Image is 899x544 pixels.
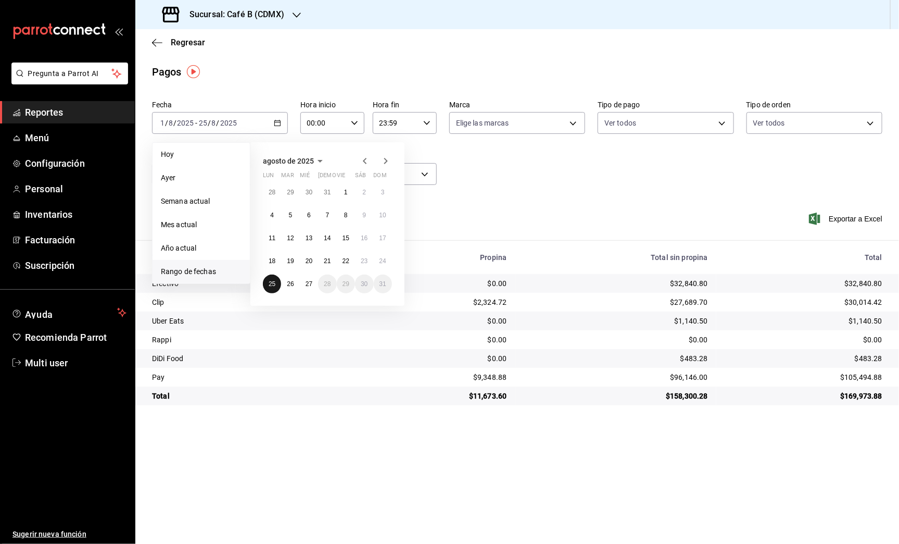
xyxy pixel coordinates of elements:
div: $96,146.00 [524,372,708,382]
button: 23 de agosto de 2025 [355,252,373,270]
button: 25 de agosto de 2025 [263,275,281,293]
abbr: 24 de agosto de 2025 [379,257,386,265]
span: Año actual [161,243,242,254]
abbr: 28 de julio de 2025 [269,189,275,196]
abbr: 25 de agosto de 2025 [269,280,275,288]
div: Propina [375,253,507,262]
div: $32,840.80 [725,278,882,289]
span: Regresar [171,38,205,47]
h3: Sucursal: Café B (CDMX) [181,8,284,21]
div: Total [152,391,358,401]
abbr: 15 de agosto de 2025 [343,234,349,242]
abbr: martes [281,172,294,183]
span: Pregunta a Parrot AI [28,68,112,79]
label: Hora inicio [300,102,364,109]
div: $1,140.50 [725,316,882,326]
div: Total [725,253,882,262]
span: / [208,119,211,127]
div: $2,324.72 [375,297,507,307]
abbr: 29 de agosto de 2025 [343,280,349,288]
span: Ayer [161,172,242,183]
button: 18 de agosto de 2025 [263,252,281,270]
div: $27,689.70 [524,297,708,307]
div: $30,014.42 [725,297,882,307]
abbr: 13 de agosto de 2025 [306,234,312,242]
span: Rango de fechas [161,266,242,277]
span: Semana actual [161,196,242,207]
div: DiDi Food [152,353,358,364]
div: Pagos [152,64,182,80]
div: Pay [152,372,358,382]
span: Mes actual [161,219,242,230]
button: 13 de agosto de 2025 [300,229,318,248]
div: Total sin propina [524,253,708,262]
span: Configuración [25,156,126,170]
button: 9 de agosto de 2025 [355,206,373,225]
abbr: domingo [374,172,387,183]
abbr: 1 de agosto de 2025 [344,189,348,196]
button: 14 de agosto de 2025 [318,229,336,248]
div: $169,973.88 [725,391,882,401]
abbr: 31 de julio de 2025 [324,189,331,196]
abbr: lunes [263,172,274,183]
abbr: 2 de agosto de 2025 [362,189,366,196]
abbr: 31 de agosto de 2025 [379,280,386,288]
abbr: 26 de agosto de 2025 [287,280,294,288]
abbr: 10 de agosto de 2025 [379,212,386,219]
button: 30 de julio de 2025 [300,183,318,202]
abbr: 18 de agosto de 2025 [269,257,275,265]
button: 7 de agosto de 2025 [318,206,336,225]
div: $483.28 [725,353,882,364]
abbr: 8 de agosto de 2025 [344,212,348,219]
span: / [173,119,176,127]
button: agosto de 2025 [263,155,326,167]
button: 19 de agosto de 2025 [281,252,299,270]
button: 5 de agosto de 2025 [281,206,299,225]
button: Exportar a Excel [811,213,882,225]
label: Fecha [152,102,288,109]
button: Pregunta a Parrot AI [11,63,128,84]
abbr: 17 de agosto de 2025 [379,234,386,242]
div: $0.00 [375,316,507,326]
label: Tipo de orden [746,102,882,109]
button: open_drawer_menu [115,27,123,35]
button: 21 de agosto de 2025 [318,252,336,270]
button: 11 de agosto de 2025 [263,229,281,248]
div: $0.00 [524,335,708,345]
label: Tipo de pago [598,102,733,109]
button: 26 de agosto de 2025 [281,275,299,293]
button: 10 de agosto de 2025 [374,206,392,225]
button: 2 de agosto de 2025 [355,183,373,202]
button: 29 de julio de 2025 [281,183,299,202]
abbr: 30 de julio de 2025 [306,189,312,196]
span: Suscripción [25,258,126,273]
div: $0.00 [375,278,507,289]
span: Menú [25,131,126,145]
button: 4 de agosto de 2025 [263,206,281,225]
button: Regresar [152,38,205,47]
abbr: 7 de agosto de 2025 [326,212,330,219]
input: ---- [220,119,237,127]
div: $0.00 [725,335,882,345]
div: $11,673.60 [375,391,507,401]
label: Hora fin [373,102,437,109]
input: -- [168,119,173,127]
abbr: 5 de agosto de 2025 [289,212,293,219]
div: Clip [152,297,358,307]
button: 6 de agosto de 2025 [300,206,318,225]
abbr: 22 de agosto de 2025 [343,257,349,265]
span: - [195,119,197,127]
abbr: 27 de agosto de 2025 [306,280,312,288]
span: Personal [25,182,126,196]
span: Multi user [25,356,126,370]
div: $105,494.88 [725,372,882,382]
button: 12 de agosto de 2025 [281,229,299,248]
abbr: 9 de agosto de 2025 [362,212,366,219]
span: Reportes [25,105,126,119]
abbr: 21 de agosto de 2025 [324,257,331,265]
abbr: miércoles [300,172,310,183]
span: Ver todos [753,118,785,128]
input: -- [160,119,165,127]
button: 15 de agosto de 2025 [337,229,355,248]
